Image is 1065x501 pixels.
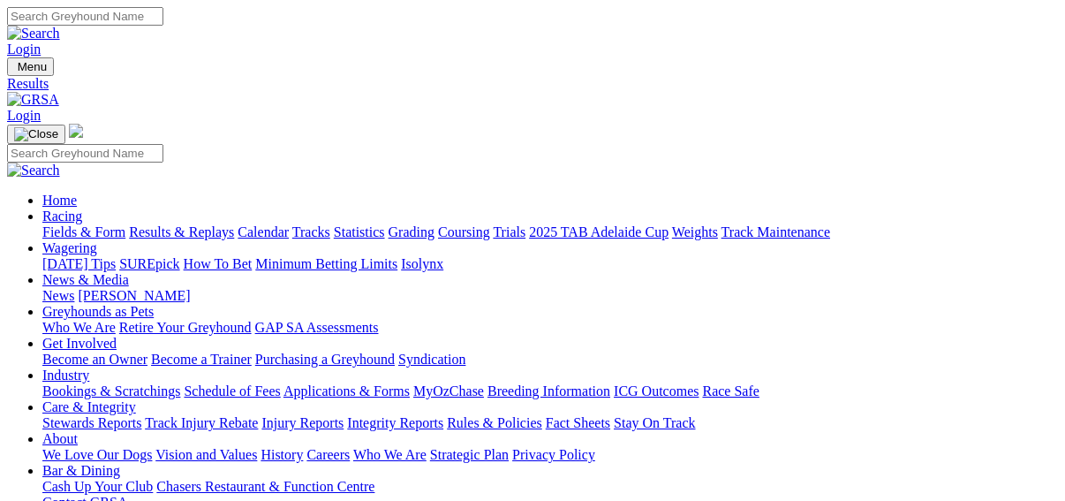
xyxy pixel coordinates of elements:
a: Track Maintenance [721,224,830,239]
div: Greyhounds as Pets [42,320,1058,336]
img: GRSA [7,92,59,108]
a: Industry [42,368,89,383]
a: Login [7,108,41,123]
a: ICG Outcomes [614,383,699,399]
a: Chasers Restaurant & Function Centre [156,479,374,494]
a: Cash Up Your Club [42,479,153,494]
a: Bookings & Scratchings [42,383,180,399]
a: Stewards Reports [42,415,141,430]
a: Minimum Betting Limits [255,256,397,271]
a: Isolynx [401,256,443,271]
a: Tracks [292,224,330,239]
a: How To Bet [184,256,253,271]
a: Privacy Policy [512,447,595,462]
a: Strategic Plan [430,447,509,462]
a: Integrity Reports [347,415,443,430]
a: Schedule of Fees [184,383,280,399]
a: GAP SA Assessments [255,320,379,335]
a: Fields & Form [42,224,125,239]
a: [DATE] Tips [42,256,116,271]
a: Results [7,76,1058,92]
a: Fact Sheets [546,415,610,430]
button: Toggle navigation [7,57,54,76]
a: Breeding Information [487,383,610,399]
a: Stay On Track [614,415,695,430]
a: Become an Owner [42,352,147,367]
img: logo-grsa-white.png [69,124,83,138]
a: Bar & Dining [42,463,120,478]
div: Wagering [42,256,1058,272]
div: Industry [42,383,1058,399]
a: Careers [306,447,350,462]
a: Trials [493,224,525,239]
a: 2025 TAB Adelaide Cup [529,224,668,239]
img: Close [14,127,58,141]
a: Statistics [334,224,385,239]
input: Search [7,7,163,26]
a: Results & Replays [129,224,234,239]
a: SUREpick [119,256,179,271]
a: News & Media [42,272,129,287]
a: Purchasing a Greyhound [255,352,395,367]
a: Syndication [398,352,465,367]
input: Search [7,144,163,163]
button: Toggle navigation [7,125,65,144]
div: Bar & Dining [42,479,1058,495]
a: Greyhounds as Pets [42,304,154,319]
a: Wagering [42,240,97,255]
a: About [42,431,78,446]
a: Care & Integrity [42,399,136,414]
a: Calendar [238,224,289,239]
a: Get Involved [42,336,117,351]
div: Care & Integrity [42,415,1058,431]
img: Search [7,163,60,178]
a: Applications & Forms [283,383,410,399]
a: Race Safe [702,383,759,399]
a: Retire Your Greyhound [119,320,252,335]
a: Grading [389,224,434,239]
a: Weights [672,224,718,239]
img: Search [7,26,60,42]
a: Login [7,42,41,57]
a: Home [42,193,77,208]
a: Track Injury Rebate [145,415,258,430]
a: Vision and Values [155,447,257,462]
a: We Love Our Dogs [42,447,152,462]
div: Get Involved [42,352,1058,368]
a: Racing [42,209,82,224]
a: Coursing [438,224,490,239]
div: News & Media [42,288,1058,304]
a: Rules & Policies [447,415,542,430]
a: Who We Are [42,320,116,335]
a: Injury Reports [261,415,344,430]
a: [PERSON_NAME] [78,288,190,303]
span: Menu [18,60,47,73]
a: Become a Trainer [151,352,252,367]
a: MyOzChase [413,383,484,399]
a: History [261,447,303,462]
a: Who We Are [353,447,427,462]
div: Racing [42,224,1058,240]
a: News [42,288,74,303]
div: About [42,447,1058,463]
